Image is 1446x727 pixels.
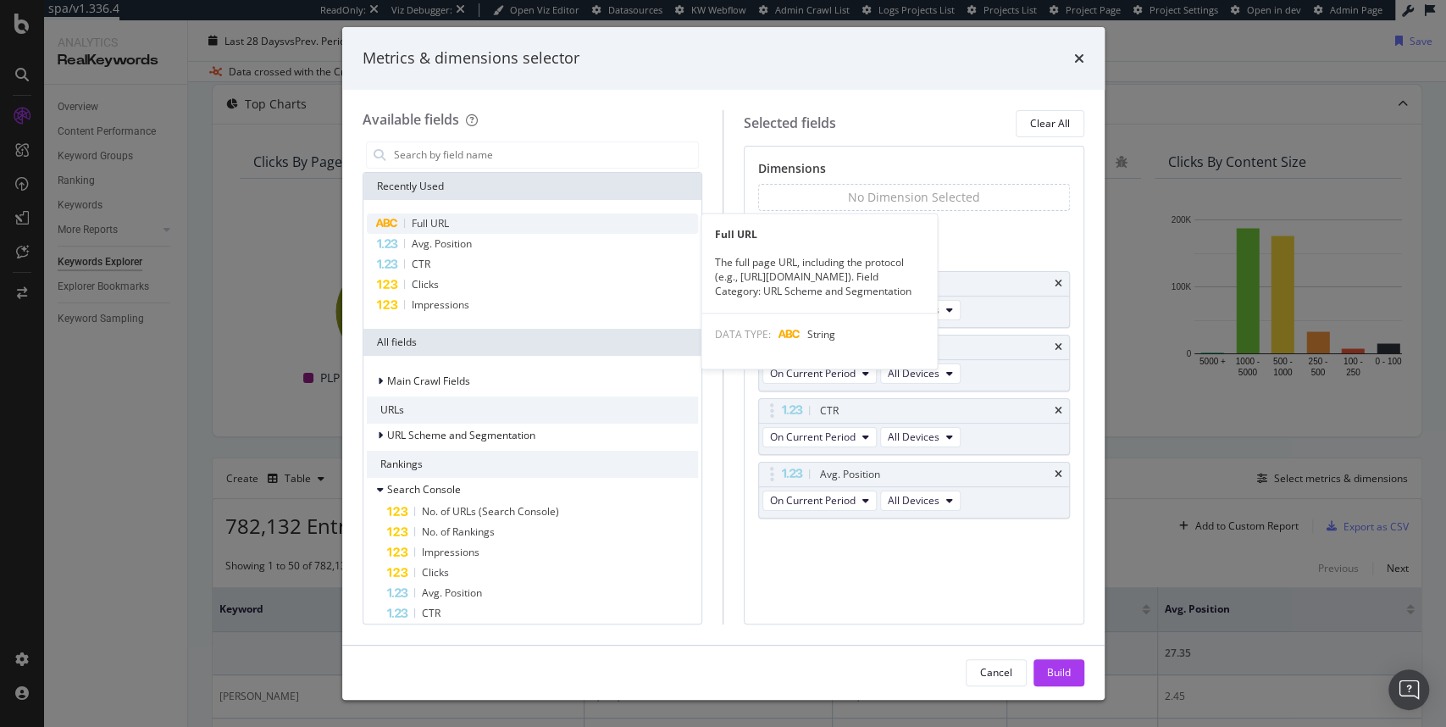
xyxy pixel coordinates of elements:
span: Full URL [412,216,449,230]
div: No Dimension Selected [848,189,980,206]
span: Impressions [412,297,469,312]
span: String [807,327,835,341]
div: times [1055,342,1062,352]
button: On Current Period [762,363,877,384]
div: CTRtimesOn Current PeriodAll Devices [758,398,1070,455]
span: Clicks [422,565,449,580]
button: All Devices [880,363,961,384]
span: All Devices [888,493,939,508]
input: Search by field name [392,142,699,168]
span: Search Console [387,482,461,497]
span: Main Crawl Fields [387,374,470,388]
div: Metrics & dimensions selector [363,47,579,69]
button: Cancel [966,659,1027,686]
div: Build [1047,665,1071,680]
span: On Current Period [770,366,856,380]
button: On Current Period [762,427,877,447]
span: CTR [412,257,430,271]
div: Open Intercom Messenger [1388,669,1429,710]
div: Avg. Position [820,466,880,483]
div: All fields [363,329,702,356]
span: DATA TYPE: [715,327,771,341]
span: No. of Rankings [422,524,495,539]
div: times [1055,469,1062,480]
button: All Devices [880,491,961,511]
div: Dimensions [758,160,1070,184]
span: No. of URLs (Search Console) [422,504,559,519]
div: times [1055,279,1062,289]
span: Impressions [422,545,479,559]
button: Clear All [1016,110,1084,137]
div: Avg. PositiontimesOn Current PeriodAll Devices [758,462,1070,519]
button: Build [1033,659,1084,686]
span: On Current Period [770,493,856,508]
span: Avg. Position [422,585,482,600]
span: On Current Period [770,430,856,444]
button: All Devices [880,427,961,447]
div: Rankings [367,451,699,478]
div: Available fields [363,110,459,129]
div: CTR [820,402,839,419]
div: times [1055,406,1062,416]
button: On Current Period [762,491,877,511]
div: Cancel [980,665,1012,680]
div: Clear All [1030,116,1070,130]
span: Clicks [412,277,439,291]
span: CTR [422,606,440,620]
span: Avg. Position [412,236,472,251]
div: The full page URL, including the protocol (e.g., [URL][DOMAIN_NAME]). Field Category: URL Scheme ... [701,255,937,298]
div: URLs [367,397,699,424]
div: times [1074,47,1084,69]
div: modal [342,27,1105,700]
div: Selected fields [744,114,836,133]
div: Full URL [701,227,937,241]
span: URL Scheme and Segmentation [387,428,535,442]
span: All Devices [888,430,939,444]
span: All Devices [888,366,939,380]
div: Recently Used [363,173,702,200]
